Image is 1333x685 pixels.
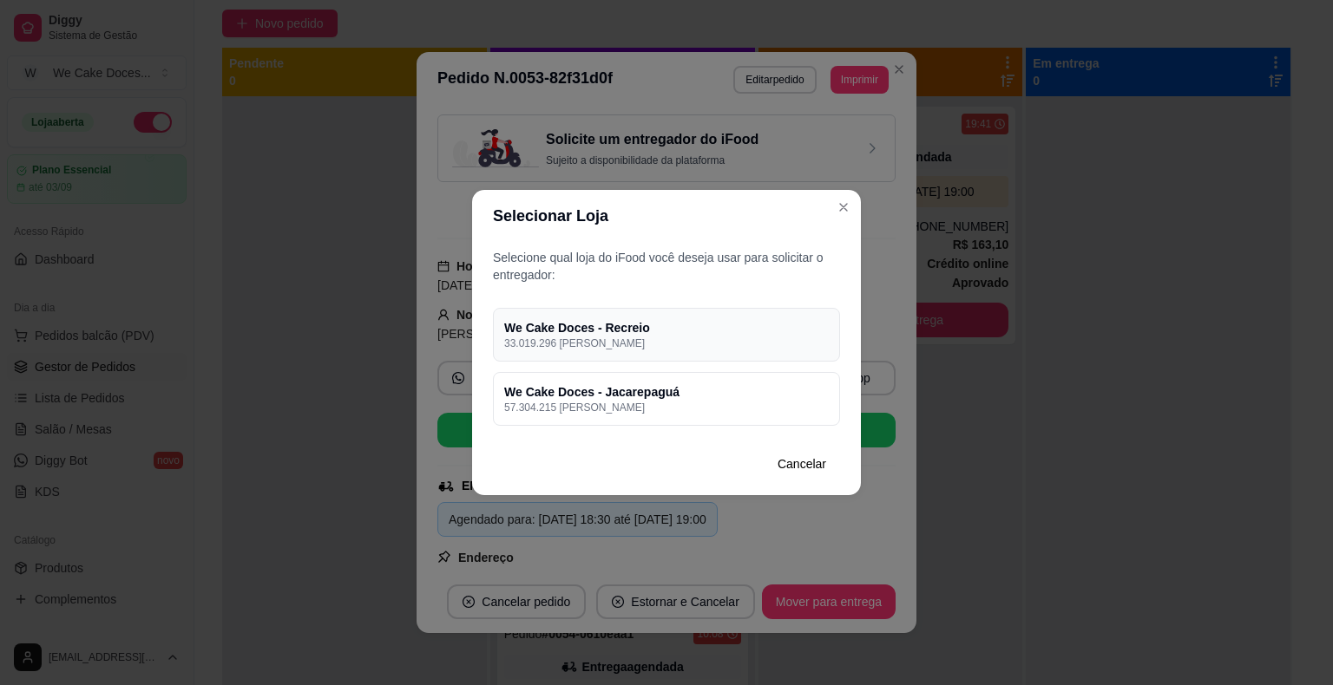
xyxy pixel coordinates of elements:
p: Selecione qual loja do iFood você deseja usar para solicitar o entregador: [493,249,840,284]
header: Selecionar Loja [472,190,861,242]
h4: We Cake Doces - Recreio [504,319,829,336]
button: Close [830,193,857,221]
p: 33.019.296 [PERSON_NAME] [504,336,829,350]
button: Cancelar [764,447,840,481]
h4: We Cake Doces - Jacarepaguá [504,383,829,401]
p: 57.304.215 [PERSON_NAME] [504,401,829,414]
